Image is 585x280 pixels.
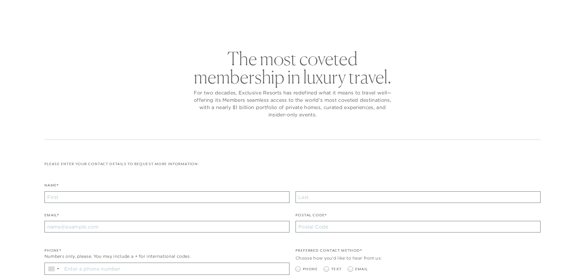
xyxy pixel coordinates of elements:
[62,263,289,275] input: Enter a phone number
[192,89,393,118] p: For two decades, Exclusive Resorts has redefined what it means to travel well—offering its Member...
[44,183,59,191] label: Name*
[296,221,541,232] input: Postal Code
[56,267,60,271] span: ▼
[44,212,59,221] label: Email*
[192,49,393,86] h2: The most coveted membership in luxury travel.
[278,19,316,37] a: Membership
[44,191,289,203] input: First
[45,263,62,275] div: Country Code Selector
[44,221,289,232] input: name@example.com
[296,212,327,221] label: Postal Code*
[296,255,541,261] div: Choose how you'd like to hear from us:
[44,248,289,253] div: Phone*
[44,253,289,260] div: Numbers only, please. You may include a + for international codes.
[44,161,541,167] p: Please enter your contact details to request more information:
[331,266,342,272] span: Text
[296,248,362,257] legend: Preferred Contact Method*
[355,266,368,272] span: Email
[222,19,269,37] a: The Collection
[296,191,541,203] input: Last
[325,19,362,37] a: Community
[25,7,51,12] a: Get Started
[514,7,544,12] a: Member Login
[303,266,318,272] span: Phone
